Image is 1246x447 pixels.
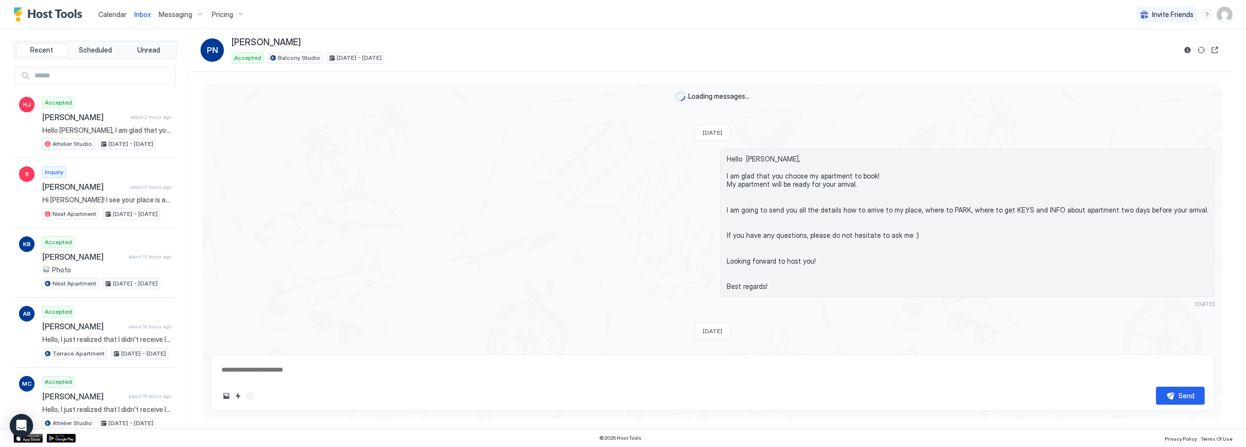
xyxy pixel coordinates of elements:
span: Terms Of Use [1201,436,1232,442]
span: [PERSON_NAME] [42,252,125,262]
span: MC [22,379,32,388]
span: [DATE] [1195,300,1215,307]
span: about 2 hours ago [130,114,171,120]
span: PN [207,44,218,56]
a: Privacy Policy [1165,433,1197,443]
span: Loading messages... [688,92,750,101]
span: Unread [137,46,160,54]
span: Hello [PERSON_NAME], I am glad that you choose my apartment to book! My apartment will be ready f... [42,126,171,135]
a: Inbox [134,9,151,19]
button: Upload image [220,390,232,402]
span: [DATE] - [DATE] [109,419,153,428]
span: [PERSON_NAME] [42,182,127,192]
span: Hello [PERSON_NAME], I am glad that you choose my apartment to book! My apartment will be ready f... [727,155,1209,291]
div: User profile [1217,7,1232,22]
span: Calendar [98,10,127,18]
span: Pricing [212,10,233,19]
button: Unread [123,43,174,57]
span: Accepted [45,377,72,386]
a: App Store [14,434,43,443]
span: [DATE] - [DATE] [121,349,166,358]
span: E [25,170,29,179]
div: Open Intercom Messenger [10,414,33,437]
span: Inbox [134,10,151,18]
span: Inquiry [45,168,63,177]
input: Input Field [31,68,175,84]
span: [PERSON_NAME] [42,112,127,122]
span: about 3 hours ago [130,184,171,190]
button: Open reservation [1209,44,1221,56]
span: © 2025 Host Tools [599,435,641,441]
button: Recent [16,43,68,57]
span: AB [23,309,31,318]
span: Scheduled [79,46,112,54]
span: about 16 hours ago [128,393,171,399]
button: Scheduled [70,43,121,57]
div: tab-group [14,41,177,59]
span: KB [23,240,31,249]
span: Terrace Apartment [53,349,105,358]
span: Balcony Studio [278,54,320,62]
span: about 16 hours ago [128,323,171,330]
a: Host Tools Logo [14,7,87,22]
a: Calendar [98,9,127,19]
span: Hi [PERSON_NAME]! I see your place is able to accommodate 4 adults, can you please confirm that t... [42,196,171,204]
span: Attelier Studio [53,140,92,148]
span: Privacy Policy [1165,436,1197,442]
div: loading [676,91,685,101]
button: Reservation information [1182,44,1193,56]
button: Send [1156,387,1205,405]
div: Send [1178,391,1194,401]
span: Accepted [45,238,72,247]
span: [DATE] - [DATE] [113,279,158,288]
span: HJ [23,100,31,109]
span: Hello, I just realized that I didn't receive IDs from you for your stay. Please I kindly ask you ... [42,335,171,344]
span: [DATE] - [DATE] [109,140,153,148]
span: Attelier Studio [53,419,92,428]
span: Accepted [45,307,72,316]
span: [PERSON_NAME] [232,37,301,48]
span: Accepted [45,98,72,107]
span: Messaging [159,10,192,19]
span: [PERSON_NAME] [42,392,125,401]
span: [PERSON_NAME] [42,322,125,331]
span: [DATE] - [DATE] [337,54,382,62]
span: Accepted [234,54,261,62]
span: Hello, I just realized that I didn't receive IDs from you for your stay. Please I kindly ask you ... [42,405,171,414]
div: menu [1201,9,1213,20]
span: Recent [30,46,53,54]
span: Nest Apartment [53,210,96,218]
button: Quick reply [232,390,244,402]
span: about 13 hours ago [128,253,171,260]
button: Sync reservation [1195,44,1207,56]
span: Invite Friends [1152,10,1193,19]
span: Nest Apartment [53,279,96,288]
a: Google Play Store [47,434,76,443]
span: [DATE] - [DATE] [113,210,158,218]
span: Photo [52,266,71,274]
a: Terms Of Use [1201,433,1232,443]
span: [DATE] [703,129,722,136]
span: [DATE] [703,327,722,335]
